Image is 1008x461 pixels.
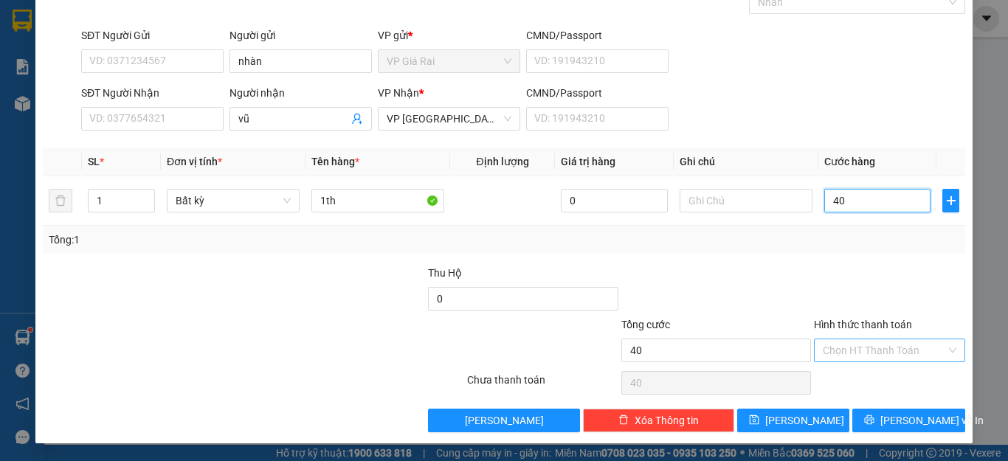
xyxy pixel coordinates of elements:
span: save [749,415,759,426]
button: delete [49,189,72,212]
li: 0983 44 7777 [7,69,281,88]
li: [STREET_ADDRESS][PERSON_NAME] [7,32,281,69]
input: Ghi Chú [680,189,812,212]
span: Định lượng [476,156,528,167]
span: VP Sài Gòn [387,108,511,130]
b: GỬI : VP Giá Rai [7,110,151,134]
div: Người gửi [229,27,372,44]
span: [PERSON_NAME] [465,412,544,429]
div: Chưa thanh toán [466,372,620,398]
span: Đơn vị tính [167,156,222,167]
span: environment [85,35,97,47]
label: Hình thức thanh toán [814,319,912,330]
input: VD: Bàn, Ghế [311,189,444,212]
span: Giá trị hàng [561,156,615,167]
div: CMND/Passport [526,85,669,101]
span: delete [618,415,629,426]
span: Bất kỳ [176,190,291,212]
span: printer [864,415,874,426]
span: VP Nhận [378,87,419,99]
div: Người nhận [229,85,372,101]
button: save[PERSON_NAME] [737,409,850,432]
span: Tên hàng [311,156,359,167]
span: [PERSON_NAME] [765,412,844,429]
span: Xóa Thông tin [635,412,699,429]
b: TRÍ NHÂN [85,10,159,28]
button: [PERSON_NAME] [428,409,579,432]
button: printer[PERSON_NAME] và In [852,409,965,432]
span: Thu Hộ [428,267,462,279]
button: deleteXóa Thông tin [583,409,734,432]
button: plus [942,189,959,212]
div: VP gửi [378,27,520,44]
span: SL [88,156,100,167]
span: Tổng cước [621,319,670,330]
input: 0 [561,189,667,212]
div: Tổng: 1 [49,232,390,248]
span: Cước hàng [824,156,875,167]
span: phone [85,72,97,84]
div: SĐT Người Gửi [81,27,224,44]
div: SĐT Người Nhận [81,85,224,101]
span: [PERSON_NAME] và In [880,412,984,429]
span: VP Giá Rai [387,50,511,72]
th: Ghi chú [674,148,818,176]
span: user-add [351,113,363,125]
span: plus [943,195,959,207]
div: CMND/Passport [526,27,669,44]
